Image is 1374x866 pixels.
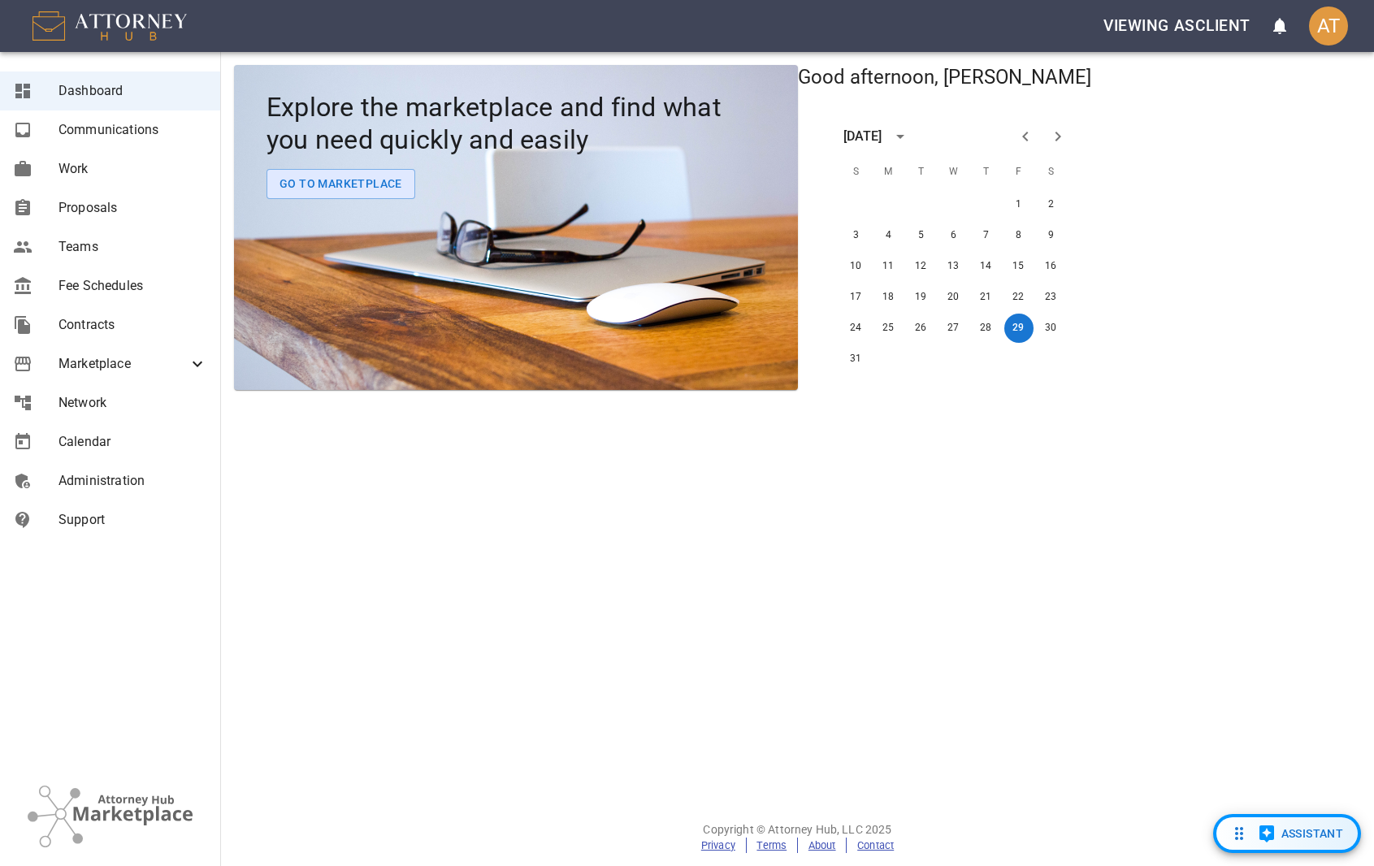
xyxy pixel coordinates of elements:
[972,221,1001,250] button: 7
[28,786,193,847] img: Attorney Hub Marketplace
[1260,6,1299,45] button: open notifications menu
[874,221,904,250] button: 4
[939,314,969,343] button: 27
[221,821,1374,838] p: Copyright © Attorney Hub, LLC 2025
[1004,190,1034,219] button: 1
[1004,314,1034,343] button: 29
[972,156,1001,188] span: Thursday
[842,283,871,312] button: 17
[1037,314,1066,343] button: 30
[843,127,882,146] div: [DATE]
[267,169,415,199] button: Go To Marketplace
[1037,190,1066,219] button: 2
[59,354,188,374] span: Marketplace
[972,314,1001,343] button: 28
[874,252,904,281] button: 11
[59,510,207,530] span: Support
[842,221,871,250] button: 3
[907,156,936,188] span: Tuesday
[33,11,187,41] img: AttorneyHub Logo
[874,283,904,312] button: 18
[842,314,871,343] button: 24
[59,393,207,413] span: Network
[1037,283,1066,312] button: 23
[59,315,207,335] span: Contracts
[756,839,787,851] a: Terms
[907,252,936,281] button: 12
[1004,221,1034,250] button: 8
[701,839,735,851] a: Privacy
[59,471,207,491] span: Administration
[907,314,936,343] button: 26
[1009,120,1042,153] button: Previous month
[1037,221,1066,250] button: 9
[939,252,969,281] button: 13
[59,81,207,101] span: Dashboard
[1004,252,1034,281] button: 15
[907,283,936,312] button: 19
[857,839,894,851] a: Contact
[939,221,969,250] button: 6
[798,65,1091,91] h5: Good afternoon, [PERSON_NAME]
[59,237,207,257] span: Teams
[59,198,207,218] span: Proposals
[1004,156,1034,188] span: Friday
[1004,283,1034,312] button: 22
[1037,252,1066,281] button: 16
[972,283,1001,312] button: 21
[59,432,207,452] span: Calendar
[874,156,904,188] span: Monday
[1037,156,1066,188] span: Saturday
[939,283,969,312] button: 20
[939,156,969,188] span: Wednesday
[842,156,871,188] span: Sunday
[267,91,765,156] h4: Explore the marketplace and find what you need quickly and easily
[842,252,871,281] button: 10
[59,159,207,179] span: Work
[808,839,836,851] a: About
[59,276,207,296] span: Fee Schedules
[874,314,904,343] button: 25
[842,344,871,374] button: 31
[972,252,1001,281] button: 14
[1309,6,1348,45] div: AT
[886,123,914,150] button: calendar view is open, switch to year view
[59,120,207,140] span: Communications
[1097,7,1257,45] button: Viewing asclient
[907,221,936,250] button: 5
[1042,120,1074,153] button: Next month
